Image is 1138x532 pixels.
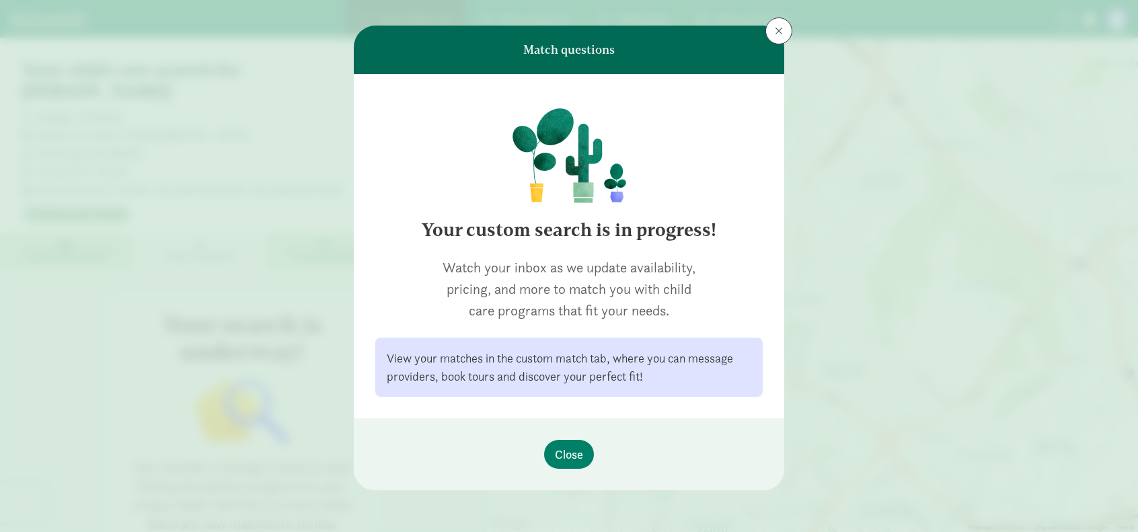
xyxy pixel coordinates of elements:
[433,257,704,321] p: Watch your inbox as we update availability, pricing, and more to match you with child care progra...
[387,349,751,385] div: View your matches in the custom match tab, where you can message providers, book tours and discov...
[544,440,594,469] button: Close
[375,219,763,241] h4: Your custom search is in progress!
[523,43,615,56] h6: Match questions
[555,445,583,463] span: Close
